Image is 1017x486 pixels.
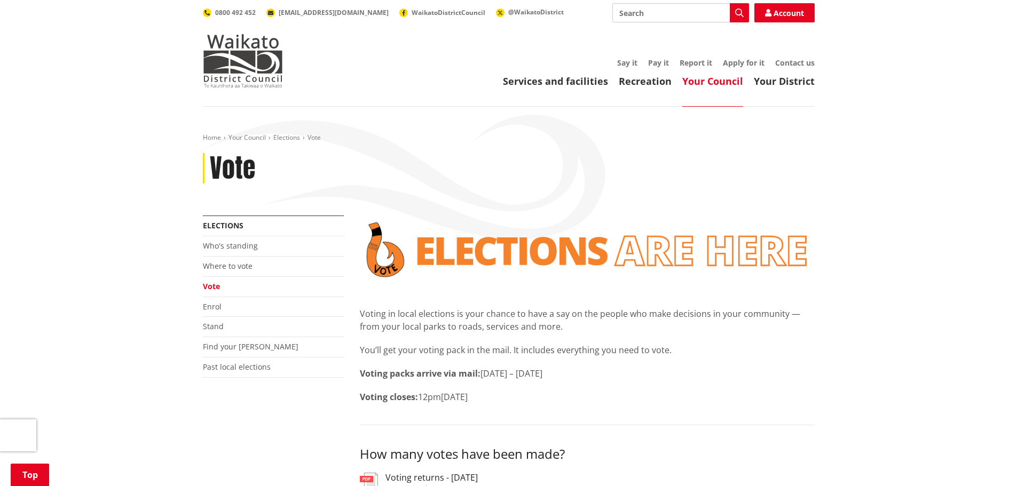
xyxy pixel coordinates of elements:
strong: Voting closes: [360,391,418,403]
span: Vote [308,133,321,142]
h1: Vote [210,153,255,184]
span: 0800 492 452 [215,8,256,17]
p: Voting in local elections is your chance to have a say on the people who make decisions in your c... [360,307,815,333]
a: Your District [754,75,815,87]
span: @WaikatoDistrict [508,7,564,17]
a: Pay it [648,58,669,68]
a: Contact us [775,58,815,68]
a: Elections [203,220,243,230]
a: Top [11,464,49,486]
nav: breadcrumb [203,133,815,142]
a: Your Council [228,133,266,142]
a: 0800 492 452 [203,8,256,17]
h3: How many votes have been made? [360,447,815,462]
a: Vote [203,281,220,291]
a: Apply for it [723,58,764,68]
a: Account [754,3,815,22]
a: Your Council [682,75,743,87]
p: You’ll get your voting pack in the mail. It includes everything you need to vote. [360,344,815,356]
a: WaikatoDistrictCouncil [399,8,485,17]
a: Who's standing [203,241,258,251]
p: [DATE] – [DATE] [360,367,815,380]
a: Report it [680,58,712,68]
input: Search input [612,3,749,22]
span: 12pm[DATE] [418,391,468,403]
a: Say it [617,58,637,68]
a: @WaikatoDistrict [496,7,564,17]
h3: Voting returns - [DATE] [385,473,478,483]
a: Enrol [203,301,222,312]
a: [EMAIL_ADDRESS][DOMAIN_NAME] [266,8,389,17]
a: Elections [273,133,300,142]
span: [EMAIL_ADDRESS][DOMAIN_NAME] [279,8,389,17]
a: Home [203,133,221,142]
a: Past local elections [203,362,271,372]
a: Where to vote [203,261,253,271]
a: Services and facilities [503,75,608,87]
img: Waikato District Council - Te Kaunihera aa Takiwaa o Waikato [203,34,283,87]
a: Stand [203,321,224,331]
a: Recreation [619,75,672,87]
img: Vote banner transparent [360,216,815,284]
strong: Voting packs arrive via mail: [360,368,480,379]
a: Find your [PERSON_NAME] [203,341,298,352]
span: WaikatoDistrictCouncil [412,8,485,17]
